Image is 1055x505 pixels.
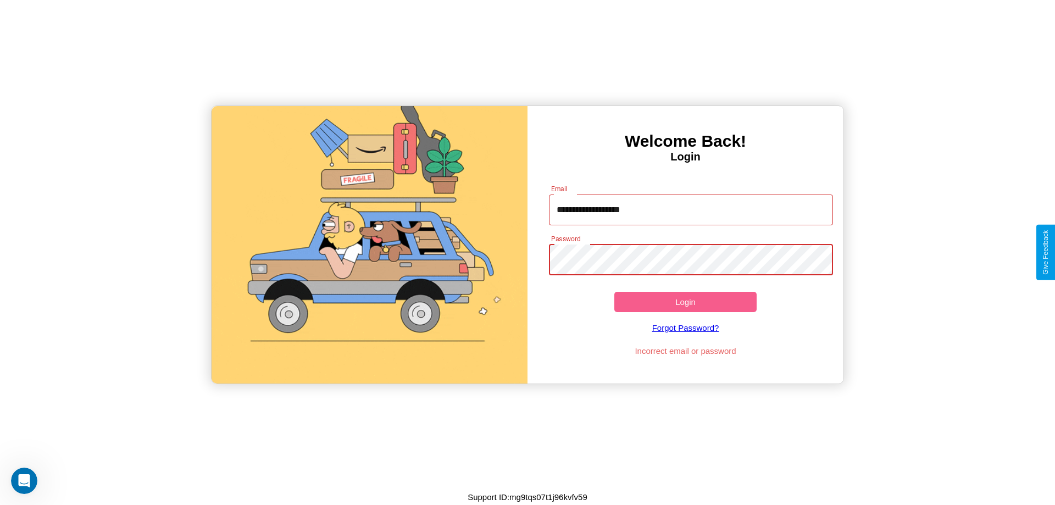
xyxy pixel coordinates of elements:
p: Support ID: mg9tqs07t1j96kvfv59 [468,490,587,504]
div: Give Feedback [1042,230,1050,275]
label: Email [551,184,568,193]
a: Forgot Password? [543,312,828,343]
img: gif [212,106,527,384]
p: Incorrect email or password [543,343,828,358]
h3: Welcome Back! [527,132,843,151]
label: Password [551,234,580,243]
button: Login [614,292,757,312]
iframe: Intercom live chat [11,468,37,494]
h4: Login [527,151,843,163]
